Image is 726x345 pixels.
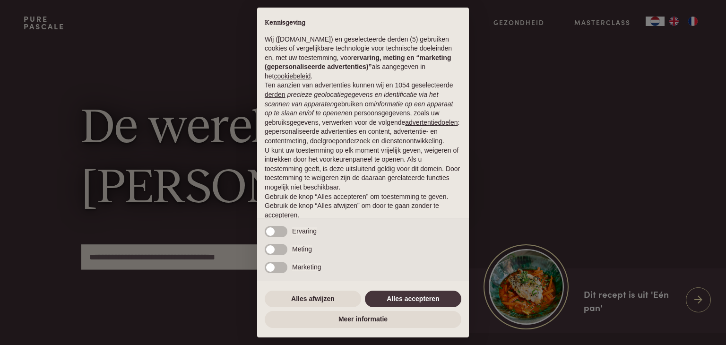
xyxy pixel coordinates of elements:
[265,291,361,308] button: Alles afwijzen
[265,91,438,108] em: precieze geolocatiegegevens en identificatie via het scannen van apparaten
[274,72,311,80] a: cookiebeleid
[265,146,461,192] p: U kunt uw toestemming op elk moment vrijelijk geven, weigeren of intrekken door het voorkeurenpan...
[292,245,312,253] span: Meting
[292,227,317,235] span: Ervaring
[265,311,461,328] button: Meer informatie
[265,19,461,27] h2: Kennisgeving
[265,81,461,146] p: Ten aanzien van advertenties kunnen wij en 1054 geselecteerde gebruiken om en persoonsgegevens, z...
[265,35,461,81] p: Wij ([DOMAIN_NAME]) en geselecteerde derden (5) gebruiken cookies of vergelijkbare technologie vo...
[265,54,451,71] strong: ervaring, meting en “marketing (gepersonaliseerde advertenties)”
[405,118,458,128] button: advertentiedoelen
[265,90,285,100] button: derden
[365,291,461,308] button: Alles accepteren
[265,100,453,117] em: informatie op een apparaat op te slaan en/of te openen
[265,192,461,220] p: Gebruik de knop “Alles accepteren” om toestemming te geven. Gebruik de knop “Alles afwijzen” om d...
[292,263,321,271] span: Marketing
